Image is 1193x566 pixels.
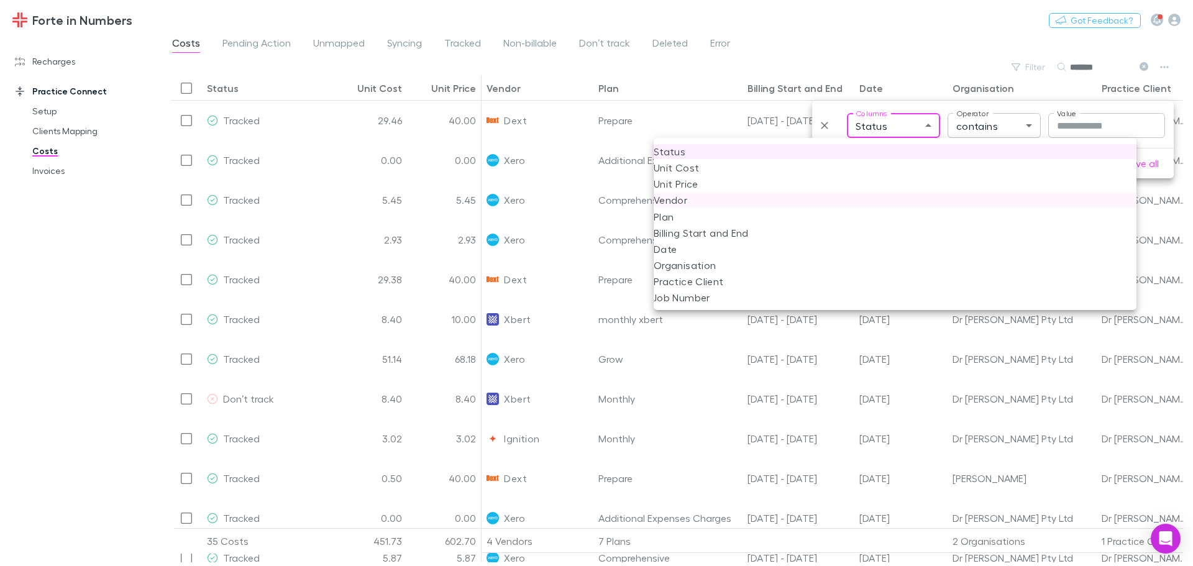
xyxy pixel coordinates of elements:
[1151,524,1181,554] div: Open Intercom Messenger
[654,242,1136,257] li: Date
[654,274,1136,289] li: Practice Client
[654,193,1136,208] li: Vendor
[654,176,1136,191] li: Unit Price
[654,160,1136,175] li: Unit Cost
[654,226,1136,240] li: Billing Start and End
[654,258,1136,273] li: Organisation
[654,290,1136,305] li: Job Number
[654,144,1136,159] li: Status
[654,209,1136,224] li: Plan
